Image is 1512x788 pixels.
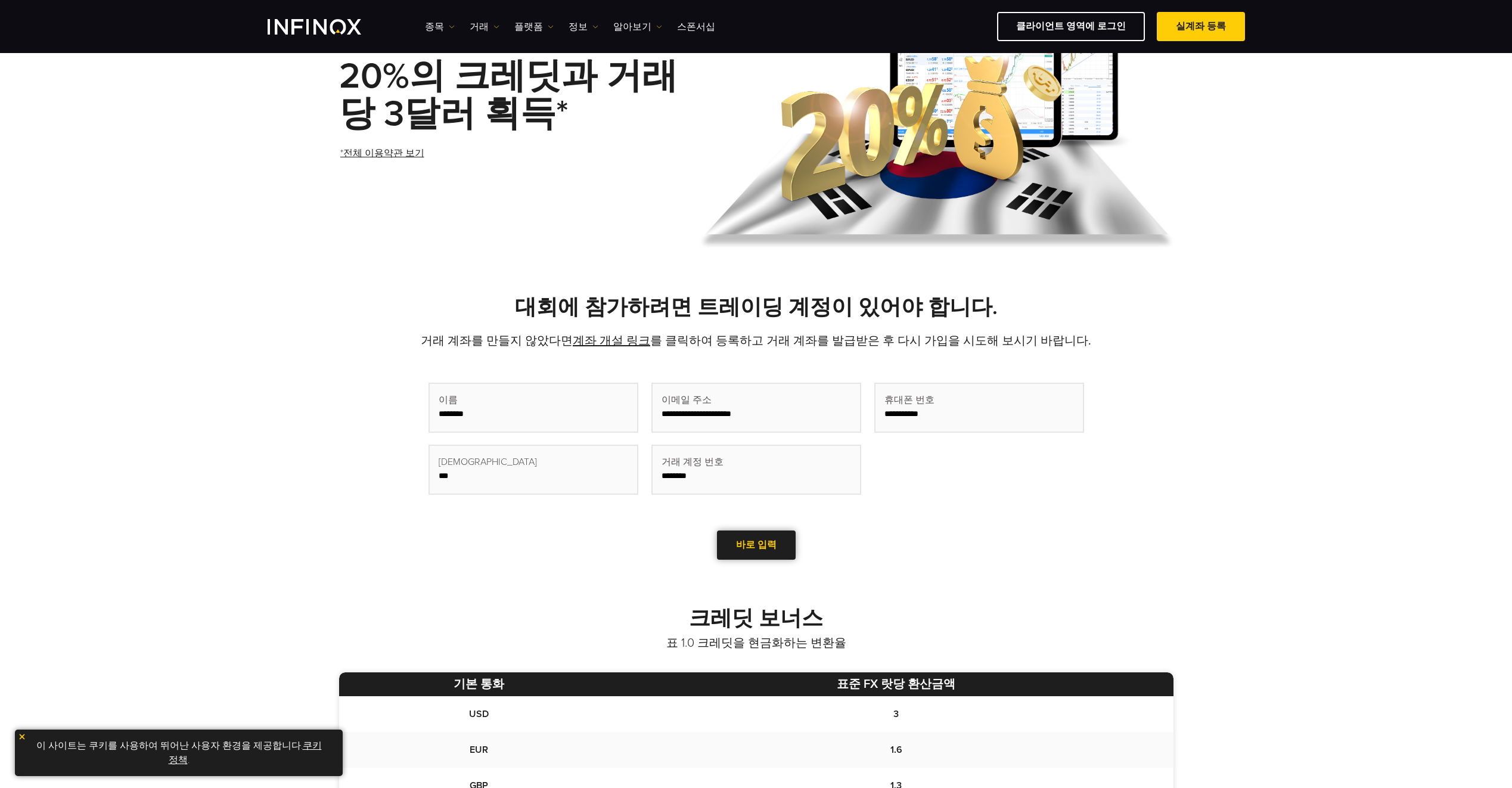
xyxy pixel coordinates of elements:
[470,20,499,34] a: 거래
[515,294,998,320] strong: 대회에 참가하려면 트레이딩 계정이 있어야 합니다.
[619,732,1173,768] td: 1.6
[439,393,458,407] span: 이름
[662,393,712,407] span: 이메일 주소
[613,20,662,34] a: 알아보기
[689,606,823,631] strong: 크레딧 보너스
[569,20,598,34] a: 정보
[884,393,934,407] span: 휴대폰 번호
[997,12,1145,41] a: 클라이언트 영역에 로그인
[339,139,426,168] a: *전체 이용약관 보기
[339,55,678,135] strong: 20%의 크레딧과 거래당 3달러 획득*
[339,672,620,696] th: 기본 통화
[268,19,389,35] a: INFINOX Logo
[339,696,620,732] td: USD
[619,696,1173,732] td: 3
[339,333,1173,349] p: 거래 계좌를 만들지 않았다면 를 클릭하여 등록하고 거래 계좌를 발급받은 후 다시 가입을 시도해 보시기 바랍니다.
[439,455,537,469] span: [DEMOGRAPHIC_DATA]
[339,635,1173,652] p: 표 1.0 크레딧을 현금화하는 변환율
[425,20,455,34] a: 종목
[1157,12,1245,41] a: 실계좌 등록
[677,20,715,34] a: 스폰서십
[619,672,1173,696] th: 표준 FX 랏당 환산금액
[717,530,796,560] a: 바로 입력
[18,733,26,741] img: yellow close icon
[21,736,337,770] p: 이 사이트는 쿠키를 사용하여 뛰어난 사용자 환경을 제공합니다. .
[662,455,724,469] span: 거래 계정 번호
[573,334,650,348] a: 계좌 개설 링크
[339,732,620,768] td: EUR
[514,20,554,34] a: 플랫폼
